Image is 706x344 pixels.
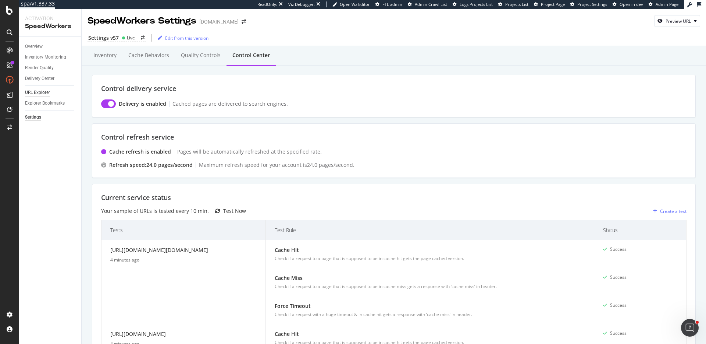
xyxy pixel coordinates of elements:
div: Test Now [223,207,246,215]
div: Preview URL [666,18,691,24]
div: Settings v57 [88,34,119,42]
div: Success [610,246,627,253]
div: URL Explorer [25,89,50,96]
span: Tests [110,226,255,234]
a: Admin Page [649,1,678,7]
button: Create a test [650,205,687,217]
span: Status [603,226,675,234]
div: Cache Hit [275,330,585,338]
div: arrow-right-arrow-left [242,19,246,24]
a: Explorer Bookmarks [25,99,76,107]
div: Control refresh service [101,133,687,142]
div: Delivery is enabled [119,100,166,108]
span: Open in dev [620,1,643,7]
div: Activation [25,15,75,22]
a: Overview [25,43,76,50]
a: FTL admin [375,1,402,7]
a: Admin Crawl List [408,1,447,7]
div: Cache Miss [275,274,585,282]
div: Inventory Monitoring [25,53,66,61]
a: Project Page [534,1,565,7]
div: [DOMAIN_NAME] [199,18,239,25]
div: Check if a request to a page that is supposed to be in cache miss gets a response with ‘cache mis... [275,283,585,290]
div: Cached pages are delivered to search engines. [172,100,288,108]
span: Test Rule [275,226,583,234]
a: URL Explorer [25,89,76,96]
a: Open Viz Editor [332,1,370,7]
div: [URL][DOMAIN_NAME] [110,330,257,341]
div: Delivery Center [25,75,54,83]
a: Delivery Center [25,75,76,83]
a: Settings [25,113,76,121]
div: SpeedWorkers [25,22,75,31]
button: Preview URL [654,15,700,27]
div: Overview [25,43,43,50]
div: Control delivery service [101,84,687,94]
span: Project Page [541,1,565,7]
div: Check if a request with a huge timeout & in cache hit gets a response with ‘cache miss’ in header. [275,311,585,318]
div: Success [610,302,627,309]
div: Viz Debugger: [288,1,315,7]
a: Project Settings [570,1,607,7]
span: Logs Projects List [460,1,493,7]
div: Live [127,35,135,41]
div: ReadOnly: [257,1,277,7]
div: 4 minutes ago [110,257,257,263]
span: Open Viz Editor [340,1,370,7]
a: Open in dev [613,1,643,7]
a: Render Quality [25,64,76,72]
div: Current service status [101,193,687,203]
div: Your sample of URLs is tested every 10 min. [101,207,209,215]
a: Inventory Monitoring [25,53,76,61]
div: Quality Controls [181,52,221,59]
div: Cache refresh is enabled [109,148,171,155]
div: arrow-right-arrow-left [141,36,145,40]
div: Refresh speed: 24.0 pages /second [109,161,193,169]
div: [URL][DOMAIN_NAME][DOMAIN_NAME] [110,246,257,257]
div: Control Center [232,52,270,59]
div: Explorer Bookmarks [25,99,65,107]
div: Pages will be automatically refreshed at the specified rate. [177,148,322,155]
div: Settings [25,113,41,121]
span: Projects List [505,1,528,7]
a: Logs Projects List [453,1,493,7]
iframe: Intercom live chat [681,319,699,337]
div: Success [610,274,627,281]
a: Projects List [498,1,528,7]
div: Inventory [93,52,117,59]
span: Admin Page [656,1,678,7]
span: Project Settings [577,1,607,7]
span: Admin Crawl List [415,1,447,7]
span: FTL admin [382,1,402,7]
button: Edit from this version [155,32,208,44]
div: Edit from this version [165,35,208,41]
div: Create a test [660,208,687,214]
div: Check if a request to a page that is supposed to be in cache hit gets the page cached version. [275,255,585,262]
div: Force Timeout [275,302,585,310]
div: SpeedWorkers Settings [88,15,196,27]
div: Cache behaviors [128,52,169,59]
div: Maximum refresh speed for your account is 24.0 pages /second. [199,161,354,169]
div: Cache Hit [275,246,585,254]
div: Success [610,330,627,337]
div: Render Quality [25,64,54,72]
